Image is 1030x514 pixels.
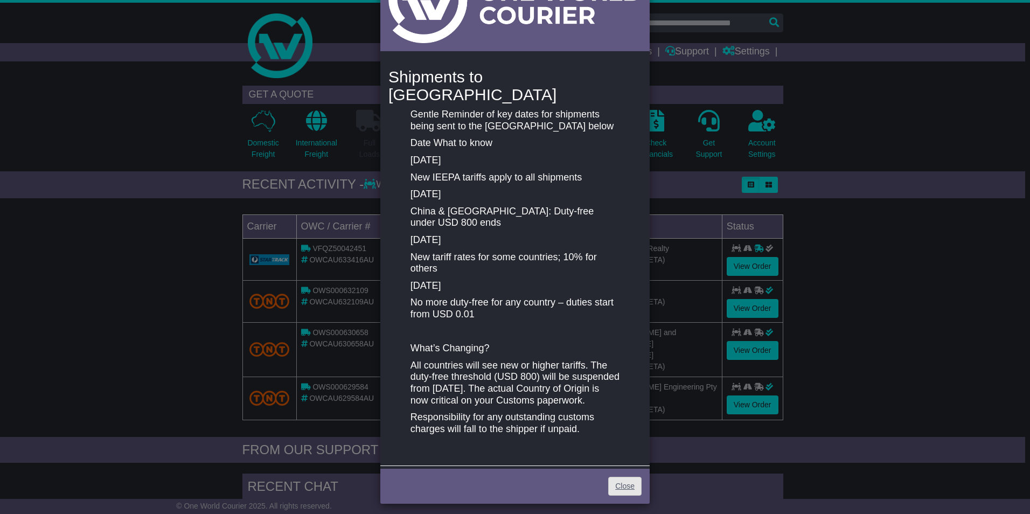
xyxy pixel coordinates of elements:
[410,234,620,246] p: [DATE]
[410,155,620,166] p: [DATE]
[388,68,642,103] h4: Shipments to [GEOGRAPHIC_DATA]
[410,206,620,229] p: China & [GEOGRAPHIC_DATA]: Duty-free under USD 800 ends
[608,477,642,496] a: Close
[410,172,620,184] p: New IEEPA tariffs apply to all shipments
[410,109,620,132] p: Gentle Reminder of key dates for shipments being sent to the [GEOGRAPHIC_DATA] below
[410,360,620,406] p: All countries will see new or higher tariffs. The duty-free threshold (USD 800) will be suspended...
[410,412,620,435] p: Responsibility for any outstanding customs charges will fall to the shipper if unpaid.
[410,280,620,292] p: [DATE]
[410,137,620,149] p: Date What to know
[410,297,620,320] p: No more duty-free for any country – duties start from USD 0.01
[410,343,620,355] p: What’s Changing?
[410,252,620,275] p: New tariff rates for some countries; 10% for others
[410,189,620,200] p: [DATE]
